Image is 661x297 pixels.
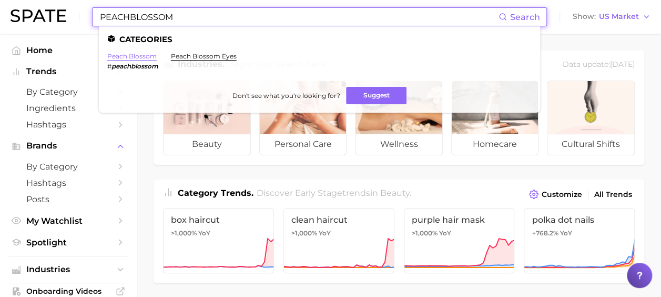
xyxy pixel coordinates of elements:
[171,215,266,225] span: box haircut
[8,42,128,58] a: Home
[560,229,572,237] span: YoY
[26,216,110,226] span: My Watchlist
[171,229,197,237] span: >1,000%
[8,138,128,154] button: Brands
[232,92,340,100] span: Don't see what you're looking for?
[563,58,635,72] div: Data update: [DATE]
[355,81,443,155] a: wellness
[259,81,347,155] a: personal care
[319,229,331,237] span: YoY
[26,237,110,247] span: Spotlight
[599,14,639,19] span: US Market
[532,215,627,225] span: polka dot nails
[107,35,532,44] li: Categories
[283,208,394,273] a: clean haircut>1,000% YoY
[547,81,635,155] a: cultural shifts
[26,141,110,151] span: Brands
[8,159,128,175] a: by Category
[8,213,128,229] a: My Watchlist
[26,162,110,172] span: by Category
[594,190,632,199] span: All Trends
[260,134,347,155] span: personal care
[542,190,582,199] span: Customize
[8,116,128,133] a: Hashtags
[11,9,66,22] img: SPATE
[8,234,128,251] a: Spotlight
[404,208,515,273] a: purple hair mask>1,000% YoY
[412,229,438,237] span: >1,000%
[8,84,128,100] a: by Category
[291,215,387,225] span: clean haircut
[26,178,110,188] span: Hashtags
[26,87,110,97] span: by Category
[291,229,317,237] span: >1,000%
[451,81,539,155] a: homecare
[107,62,111,70] span: #
[8,262,128,278] button: Industries
[171,52,237,60] a: peach blossom eyes
[547,134,634,155] span: cultural shifts
[111,62,158,70] em: peachblossom
[26,67,110,76] span: Trends
[526,187,585,202] button: Customize
[26,120,110,130] span: Hashtags
[164,134,250,155] span: beauty
[412,215,507,225] span: purple hair mask
[452,134,538,155] span: homecare
[570,10,653,24] button: ShowUS Market
[163,81,251,155] a: beauty
[439,229,451,237] span: YoY
[198,229,210,237] span: YoY
[107,52,157,60] a: peach blossom
[532,229,558,237] span: +768.2%
[510,12,540,22] span: Search
[8,64,128,80] button: Trends
[8,175,128,191] a: Hashtags
[26,286,110,296] span: Onboarding Videos
[8,191,128,207] a: Posts
[26,194,110,204] span: Posts
[26,265,110,274] span: Industries
[163,208,274,273] a: box haircut>1,000% YoY
[257,188,411,198] span: Discover Early Stage trends in .
[380,188,410,198] span: beauty
[26,45,110,55] span: Home
[99,8,499,26] input: Search here for a brand, industry, or ingredient
[524,208,635,273] a: polka dot nails+768.2% YoY
[178,188,253,198] span: Category Trends .
[592,187,635,202] a: All Trends
[346,87,406,104] button: Suggest
[573,14,596,19] span: Show
[355,134,442,155] span: wellness
[26,103,110,113] span: Ingredients
[8,100,128,116] a: Ingredients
